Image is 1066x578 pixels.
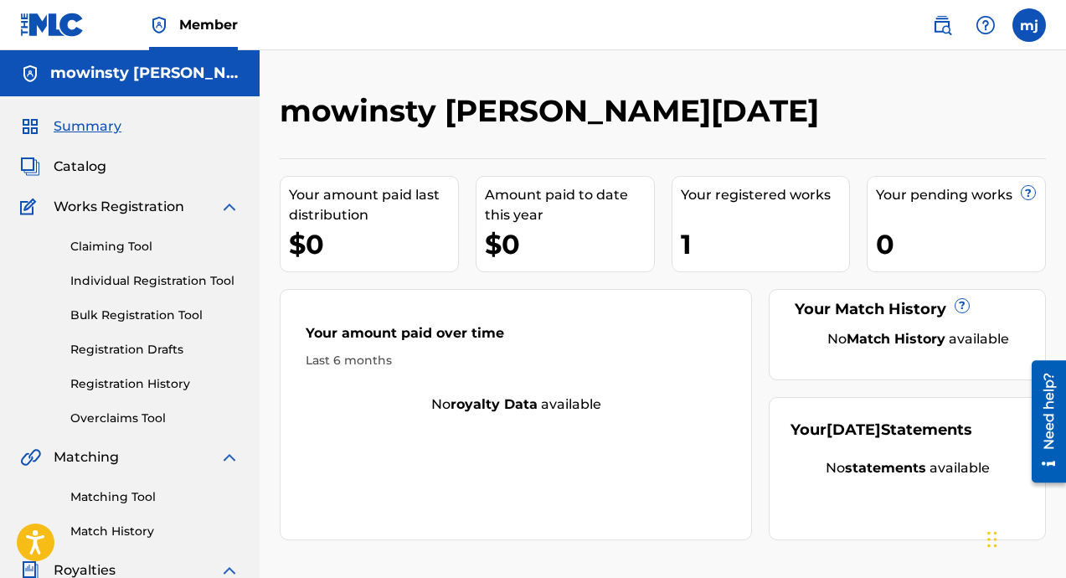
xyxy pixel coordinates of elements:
div: $0 [485,225,654,263]
span: Matching [54,447,119,467]
div: Your amount paid last distribution [289,185,458,225]
div: Help [969,8,1002,42]
span: Summary [54,116,121,137]
img: expand [219,447,239,467]
img: Top Rightsholder [149,15,169,35]
a: Matching Tool [70,488,239,506]
div: Drag [987,514,997,565]
div: Your Match History [790,298,1024,321]
img: Catalog [20,157,40,177]
div: Your registered works [681,185,850,205]
a: Registration History [70,375,239,393]
strong: royalty data [451,396,538,412]
img: expand [219,197,239,217]
div: 0 [876,225,1045,263]
img: help [976,15,996,35]
span: ? [955,299,969,312]
div: Your Statements [790,419,972,441]
a: Overclaims Tool [70,410,239,427]
a: CatalogCatalog [20,157,106,177]
div: 1 [681,225,850,263]
a: Bulk Registration Tool [70,307,239,324]
div: Amount paid to date this year [485,185,654,225]
div: Your amount paid over time [306,323,726,352]
div: Your pending works [876,185,1045,205]
img: Works Registration [20,197,42,217]
img: Summary [20,116,40,137]
a: Claiming Tool [70,238,239,255]
div: No available [281,395,751,415]
div: User Menu [1012,8,1046,42]
h5: mowinsty benny jean-noel [50,64,239,83]
iframe: Chat Widget [982,498,1066,578]
span: Works Registration [54,197,184,217]
a: SummarySummary [20,116,121,137]
div: Last 6 months [306,352,726,369]
div: No available [811,329,1024,349]
a: Match History [70,523,239,540]
span: ? [1022,186,1035,199]
div: No available [790,458,1024,478]
div: $0 [289,225,458,263]
a: Registration Drafts [70,341,239,359]
a: Individual Registration Tool [70,272,239,290]
span: Member [179,15,238,34]
iframe: Resource Center [1019,354,1066,489]
a: Public Search [925,8,959,42]
span: Catalog [54,157,106,177]
img: MLC Logo [20,13,85,37]
strong: statements [845,460,926,476]
span: [DATE] [827,421,881,439]
img: search [932,15,952,35]
h2: mowinsty [PERSON_NAME][DATE] [280,92,827,130]
img: Accounts [20,64,40,84]
strong: Match History [847,331,945,347]
img: Matching [20,447,41,467]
